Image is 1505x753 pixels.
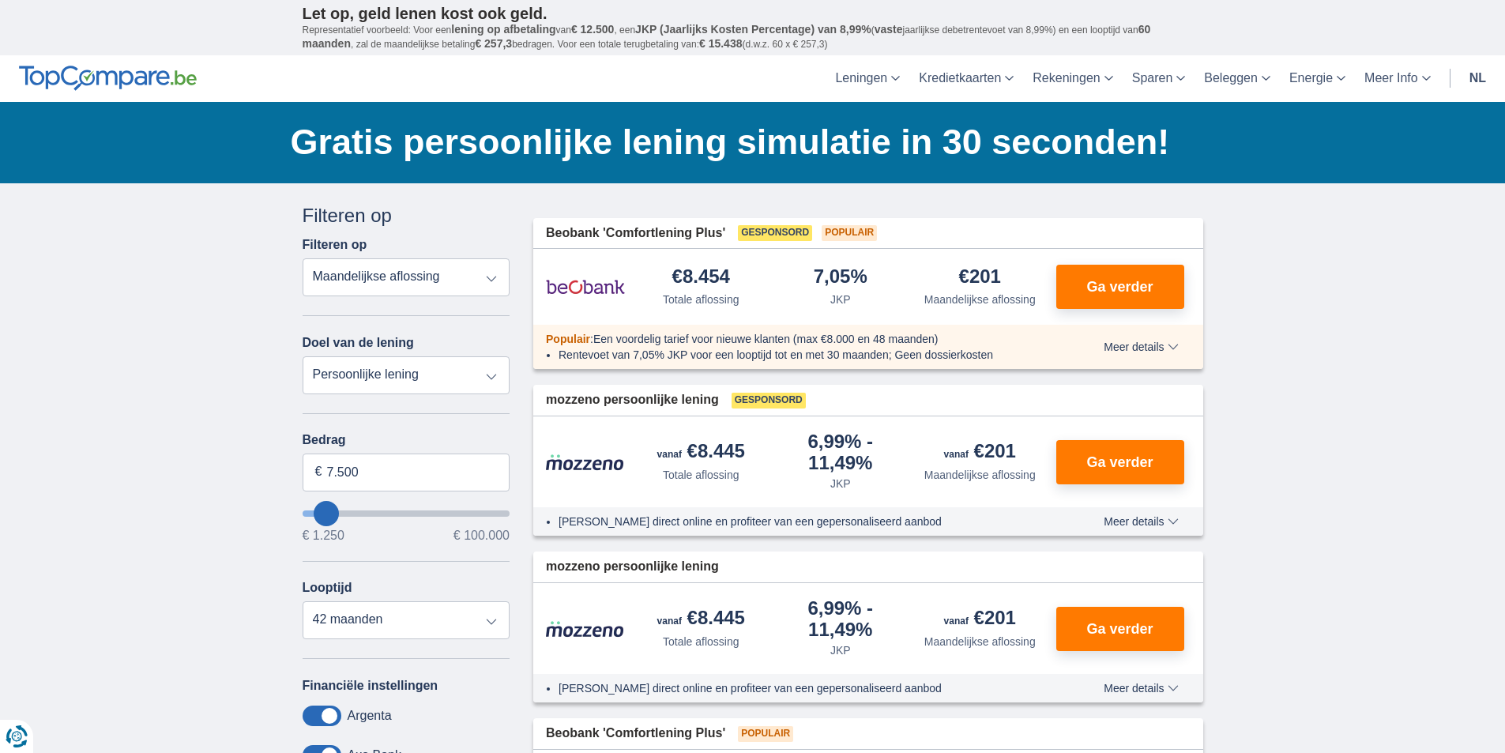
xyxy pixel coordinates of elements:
[571,23,615,36] span: € 12.500
[546,558,719,576] span: mozzeno persoonlijke lening
[1123,55,1195,102] a: Sparen
[303,679,438,693] label: Financiële instellingen
[1195,55,1280,102] a: Beleggen
[1092,682,1190,695] button: Meer details
[1104,341,1178,352] span: Meer details
[944,442,1016,464] div: €201
[1092,341,1190,353] button: Meer details
[1460,55,1496,102] a: nl
[635,23,871,36] span: JKP (Jaarlijks Kosten Percentage) van 8,99%
[1086,455,1153,469] span: Ga verder
[699,37,743,50] span: € 15.438
[1086,280,1153,294] span: Ga verder
[303,202,510,229] div: Filteren op
[475,37,512,50] span: € 257,3
[593,333,939,345] span: Een voordelig tarief voor nieuwe klanten (max €8.000 en 48 maanden)
[738,726,793,742] span: Populair
[303,23,1203,51] p: Representatief voorbeeld: Voor een van , een ( jaarlijkse debetrentevoet van 8,99%) en een loopti...
[559,680,1046,696] li: [PERSON_NAME] direct online en profiteer van een gepersonaliseerd aanbod
[663,467,739,483] div: Totale aflossing
[303,581,352,595] label: Looptijd
[546,267,625,307] img: product.pl.alt Beobank
[559,347,1046,363] li: Rentevoet van 7,05% JKP voor een looptijd tot en met 30 maanden; Geen dossierkosten
[1023,55,1122,102] a: Rekeningen
[546,725,725,743] span: Beobank 'Comfortlening Plus'
[738,225,812,241] span: Gesponsord
[1092,515,1190,528] button: Meer details
[814,267,867,288] div: 7,05%
[291,118,1203,167] h1: Gratis persoonlijke lening simulatie in 30 seconden!
[830,476,851,491] div: JKP
[546,224,725,243] span: Beobank 'Comfortlening Plus'
[303,4,1203,23] p: Let op, geld lenen kost ook geld.
[830,642,851,658] div: JKP
[303,510,510,517] input: wantToBorrow
[303,336,414,350] label: Doel van de lening
[1086,622,1153,636] span: Ga verder
[546,620,625,638] img: product.pl.alt Mozzeno
[1104,683,1178,694] span: Meer details
[732,393,806,409] span: Gesponsord
[546,391,719,409] span: mozzeno persoonlijke lening
[303,23,1151,50] span: 60 maanden
[303,529,344,542] span: € 1.250
[533,331,1059,347] div: :
[348,709,392,723] label: Argenta
[924,634,1036,649] div: Maandelijkse aflossing
[315,463,322,481] span: €
[924,467,1036,483] div: Maandelijkse aflossing
[663,634,739,649] div: Totale aflossing
[672,267,730,288] div: €8.454
[453,529,510,542] span: € 100.000
[1056,440,1184,484] button: Ga verder
[1355,55,1440,102] a: Meer Info
[546,333,590,345] span: Populair
[19,66,197,91] img: TopCompare
[559,514,1046,529] li: [PERSON_NAME] direct online en profiteer van een gepersonaliseerd aanbod
[875,23,903,36] span: vaste
[944,608,1016,631] div: €201
[451,23,555,36] span: lening op afbetaling
[909,55,1023,102] a: Kredietkaarten
[657,608,745,631] div: €8.445
[822,225,877,241] span: Populair
[657,442,745,464] div: €8.445
[924,292,1036,307] div: Maandelijkse aflossing
[1056,607,1184,651] button: Ga verder
[826,55,909,102] a: Leningen
[1056,265,1184,309] button: Ga verder
[303,433,510,447] label: Bedrag
[663,292,739,307] div: Totale aflossing
[303,238,367,252] label: Filteren op
[1104,516,1178,527] span: Meer details
[959,267,1001,288] div: €201
[777,432,905,473] div: 6,99%
[777,599,905,639] div: 6,99%
[1280,55,1355,102] a: Energie
[830,292,851,307] div: JKP
[546,454,625,471] img: product.pl.alt Mozzeno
